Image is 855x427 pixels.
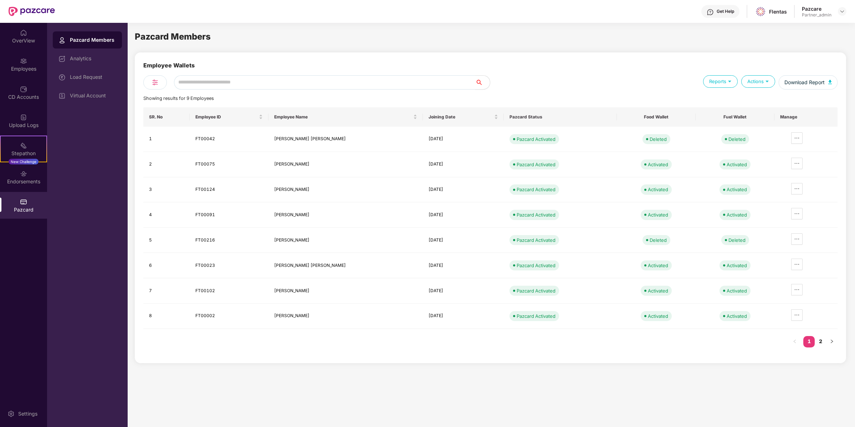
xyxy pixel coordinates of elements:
[650,136,667,143] div: Deleted
[143,278,190,304] td: 7
[830,339,834,344] span: right
[789,336,800,347] li: Previous Page
[16,410,40,417] div: Settings
[190,127,268,152] td: FT00042
[792,161,802,166] span: ellipsis
[195,114,257,120] span: Employee ID
[815,336,826,347] a: 2
[784,78,825,86] span: Download Report
[648,312,668,320] div: Activated
[648,161,668,168] div: Activated
[517,136,556,143] div: Pazcard Activated
[143,61,195,75] div: Employee Wallets
[756,6,766,17] img: flentas%20logo%20-%20transparent%20background.jpg
[423,304,504,329] td: [DATE]
[791,158,803,169] button: ellipsis
[268,202,423,228] td: [PERSON_NAME]
[779,75,838,90] button: Download Report
[769,8,787,15] div: Flentas
[268,127,423,152] td: [PERSON_NAME] [PERSON_NAME]
[791,284,803,295] button: ellipsis
[58,55,66,62] img: svg+xml;base64,PHN2ZyBpZD0iRGFzaGJvYXJkIiB4bWxucz0iaHR0cDovL3d3dy53My5vcmcvMjAwMC9zdmciIHdpZHRoPS...
[143,253,190,278] td: 6
[741,75,775,88] div: Actions
[727,287,747,294] div: Activated
[696,107,774,127] th: Fuel Wallet
[791,183,803,194] button: ellipsis
[617,107,696,127] th: Food Wallet
[9,7,55,16] img: New Pazcare Logo
[143,304,190,329] td: 8
[648,211,668,218] div: Activated
[517,237,556,244] div: Pazcard Activated
[268,152,423,177] td: [PERSON_NAME]
[20,86,27,93] img: svg+xml;base64,PHN2ZyBpZD0iQ0RfQWNjb3VudHMiIGRhdGEtbmFtZT0iQ0QgQWNjb3VudHMiIHhtbG5zPSJodHRwOi8vd3...
[268,304,423,329] td: [PERSON_NAME]
[802,5,831,12] div: Pazcare
[190,107,268,127] th: Employee ID
[727,186,747,193] div: Activated
[268,177,423,203] td: [PERSON_NAME]
[517,161,556,168] div: Pazcard Activated
[517,211,556,218] div: Pazcard Activated
[727,312,747,320] div: Activated
[7,410,15,417] img: svg+xml;base64,PHN2ZyBpZD0iU2V0dGluZy0yMHgyMCIgeG1sbnM9Imh0dHA6Ly93d3cudzMub3JnLzIwMDAvc3ZnIiB3aW...
[475,80,490,85] span: search
[789,336,800,347] button: left
[791,208,803,219] button: ellipsis
[792,287,802,293] span: ellipsis
[423,278,504,304] td: [DATE]
[268,253,423,278] td: [PERSON_NAME] [PERSON_NAME]
[791,309,803,321] button: ellipsis
[504,107,617,127] th: Pazcard Status
[517,312,556,320] div: Pazcard Activated
[70,36,116,44] div: Pazcard Members
[135,31,211,42] span: Pazcard Members
[423,127,504,152] td: [DATE]
[429,114,493,120] span: Joining Date
[517,262,556,269] div: Pazcard Activated
[190,177,268,203] td: FT00124
[70,74,116,80] div: Load Request
[475,75,490,90] button: search
[20,142,27,149] img: svg+xml;base64,PHN2ZyB4bWxucz0iaHR0cDovL3d3dy53My5vcmcvMjAwMC9zdmciIHdpZHRoPSIyMSIgaGVpZ2h0PSIyMC...
[70,93,116,98] div: Virtual Account
[20,114,27,121] img: svg+xml;base64,PHN2ZyBpZD0iVXBsb2FkX0xvZ3MiIGRhdGEtbmFtZT0iVXBsb2FkIExvZ3MiIHhtbG5zPSJodHRwOi8vd3...
[423,152,504,177] td: [DATE]
[58,92,66,100] img: svg+xml;base64,PHN2ZyBpZD0iVmlydHVhbF9BY2NvdW50IiBkYXRhLW5hbWU9IlZpcnR1YWwgQWNjb3VudCIgeG1sbnM9Im...
[190,304,268,329] td: FT00002
[423,107,504,127] th: Joining Date
[423,228,504,253] td: [DATE]
[792,186,802,192] span: ellipsis
[703,75,738,88] div: Reports
[802,12,831,18] div: Partner_admin
[143,107,190,127] th: SR. No
[793,339,797,344] span: left
[70,56,116,61] div: Analytics
[143,152,190,177] td: 2
[268,107,423,127] th: Employee Name
[726,78,733,85] img: svg+xml;base64,PHN2ZyB4bWxucz0iaHR0cDovL3d3dy53My5vcmcvMjAwMC9zdmciIHdpZHRoPSIxOSIgaGVpZ2h0PSIxOS...
[727,161,747,168] div: Activated
[728,136,746,143] div: Deleted
[792,261,802,267] span: ellipsis
[423,177,504,203] td: [DATE]
[727,211,747,218] div: Activated
[190,228,268,253] td: FT00216
[517,287,556,294] div: Pazcard Activated
[20,170,27,177] img: svg+xml;base64,PHN2ZyBpZD0iRW5kb3JzZW1lbnRzIiB4bWxucz0iaHR0cDovL3d3dy53My5vcmcvMjAwMC9zdmciIHdpZH...
[9,159,39,164] div: New Challenge
[803,336,815,347] a: 1
[58,74,66,81] img: svg+xml;base64,PHN2ZyBpZD0iTG9hZF9SZXF1ZXN0IiBkYXRhLW5hbWU9IkxvYWQgUmVxdWVzdCIgeG1sbnM9Imh0dHA6Ly...
[792,211,802,217] span: ellipsis
[828,80,832,84] img: svg+xml;base64,PHN2ZyB4bWxucz0iaHR0cDovL3d3dy53My5vcmcvMjAwMC9zdmciIHhtbG5zOnhsaW5rPSJodHRwOi8vd3...
[143,127,190,152] td: 1
[839,9,845,14] img: svg+xml;base64,PHN2ZyBpZD0iRHJvcGRvd24tMzJ4MzIiIHhtbG5zPSJodHRwOi8vd3d3LnczLm9yZy8yMDAwL3N2ZyIgd2...
[707,9,714,16] img: svg+xml;base64,PHN2ZyBpZD0iSGVscC0zMngzMiIgeG1sbnM9Imh0dHA6Ly93d3cudzMub3JnLzIwMDAvc3ZnIiB3aWR0aD...
[143,202,190,228] td: 4
[791,132,803,144] button: ellipsis
[20,198,27,205] img: svg+xml;base64,PHN2ZyBpZD0iUGF6Y2FyZCIgeG1sbnM9Imh0dHA6Ly93d3cudzMub3JnLzIwMDAvc3ZnIiB3aWR0aD0iMj...
[268,228,423,253] td: [PERSON_NAME]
